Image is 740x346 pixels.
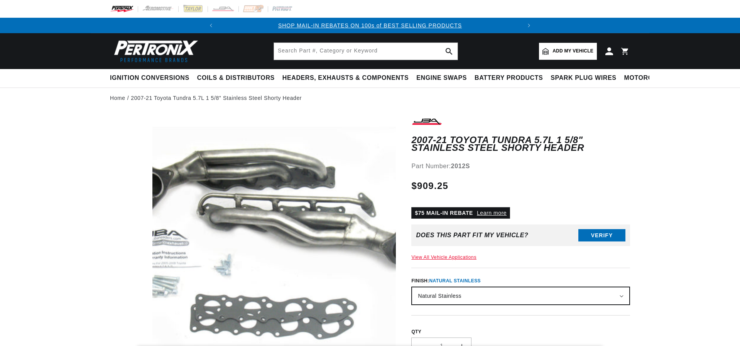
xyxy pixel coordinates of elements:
summary: Ignition Conversions [110,69,193,87]
span: Ignition Conversions [110,74,189,82]
label: Finish: [411,277,630,284]
p: $75 MAIL-IN REBATE [411,207,510,219]
a: Add my vehicle [539,43,597,60]
summary: Headers, Exhausts & Components [279,69,412,87]
a: SHOP MAIL-IN REBATES ON 100s of BEST SELLING PRODUCTS [278,22,462,29]
nav: breadcrumbs [110,94,630,102]
summary: Battery Products [471,69,547,87]
a: Learn more [477,210,507,216]
button: Translation missing: en.sections.announcements.next_announcement [521,18,537,33]
summary: Motorcycle [620,69,674,87]
label: QTY [411,329,630,335]
summary: Engine Swaps [412,69,471,87]
a: View All Vehicle Applications [411,255,476,260]
span: Natural Stainless [429,278,481,284]
strong: 2012S [451,163,470,169]
h1: 2007-21 Toyota Tundra 5.7L 1 5/8" Stainless Steel Shorty Header [411,136,630,152]
span: Motorcycle [624,74,670,82]
span: Add my vehicle [552,47,593,55]
summary: Spark Plug Wires [547,69,620,87]
a: Home [110,94,125,102]
button: Translation missing: en.sections.announcements.previous_announcement [203,18,219,33]
span: $909.25 [411,179,448,193]
button: Verify [578,229,625,241]
div: Announcement [219,21,522,30]
span: Spark Plug Wires [551,74,616,82]
span: Engine Swaps [416,74,467,82]
slideshow-component: Translation missing: en.sections.announcements.announcement_bar [91,18,649,33]
span: Battery Products [475,74,543,82]
button: search button [441,43,458,60]
div: Part Number: [411,161,630,171]
span: Headers, Exhausts & Components [282,74,409,82]
summary: Coils & Distributors [193,69,279,87]
a: 2007-21 Toyota Tundra 5.7L 1 5/8" Stainless Steel Shorty Header [131,94,302,102]
div: 1 of 2 [219,21,522,30]
input: Search Part #, Category or Keyword [274,43,458,60]
img: Pertronix [110,38,199,64]
span: Coils & Distributors [197,74,275,82]
div: Does This part fit My vehicle? [416,232,528,239]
